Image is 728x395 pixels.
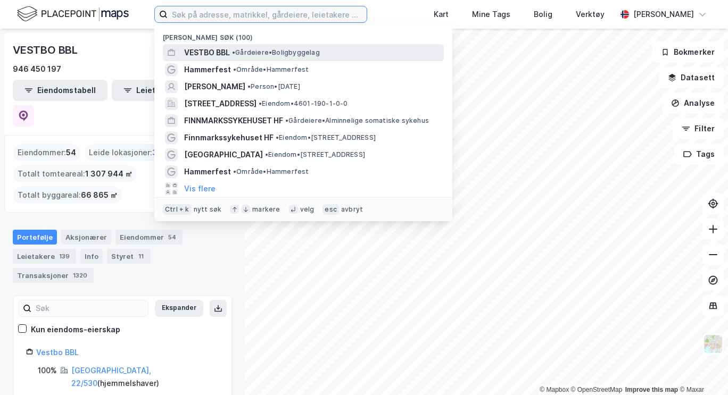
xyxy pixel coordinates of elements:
[576,8,605,21] div: Verktøy
[154,25,452,44] div: [PERSON_NAME] søk (100)
[300,205,315,214] div: velg
[247,82,251,90] span: •
[71,364,219,390] div: ( hjemmelshaver )
[534,8,552,21] div: Bolig
[61,230,111,245] div: Aksjonærer
[136,251,146,262] div: 11
[184,63,231,76] span: Hammerfest
[662,93,724,114] button: Analyse
[184,114,283,127] span: FINNMARKSSYKEHUSET HF
[112,80,206,101] button: Leietakertabell
[232,48,235,56] span: •
[85,144,162,161] div: Leide lokasjoner :
[13,230,57,245] div: Portefølje
[163,204,192,215] div: Ctrl + k
[652,41,724,63] button: Bokmerker
[71,270,89,281] div: 1320
[259,99,348,108] span: Eiendom • 4601-190-1-0-0
[184,97,257,110] span: [STREET_ADDRESS]
[285,116,288,124] span: •
[194,205,222,214] div: nytt søk
[184,165,231,178] span: Hammerfest
[31,300,148,316] input: Søk
[625,386,678,393] a: Improve this map
[233,65,309,74] span: Område • Hammerfest
[276,133,279,141] span: •
[17,5,129,23] img: logo.f888ab2527a4732fd821a326f86c7f29.svg
[184,131,274,144] span: Finnmarkssykehuset HF
[703,334,723,354] img: Z
[13,268,94,283] div: Transaksjoner
[38,364,57,377] div: 100%
[13,187,122,204] div: Totalt byggareal :
[259,99,262,107] span: •
[13,63,61,75] div: 946 450 197
[36,348,79,357] a: Vestbo BBL
[80,249,103,264] div: Info
[168,6,367,22] input: Søk på adresse, matrikkel, gårdeiere, leietakere eller personer
[233,167,309,176] span: Område • Hammerfest
[71,366,151,388] a: [GEOGRAPHIC_DATA], 22/530
[659,67,724,88] button: Datasett
[57,251,72,262] div: 139
[155,300,203,317] button: Ekspander
[285,116,429,125] span: Gårdeiere • Alminnelige somatiske sykehus
[184,46,230,59] span: VESTBO BBL
[107,249,151,264] div: Styret
[85,167,133,180] span: 1 307 944 ㎡
[233,167,236,175] span: •
[233,65,236,73] span: •
[674,144,724,165] button: Tags
[13,249,76,264] div: Leietakere
[13,80,107,101] button: Eiendomstabell
[633,8,694,21] div: [PERSON_NAME]
[247,82,300,91] span: Person • [DATE]
[232,48,320,57] span: Gårdeiere • Boligbyggelag
[115,230,183,245] div: Eiendommer
[252,205,280,214] div: markere
[265,150,365,159] span: Eiendom • [STREET_ADDRESS]
[13,144,80,161] div: Eiendommer :
[184,148,263,161] span: [GEOGRAPHIC_DATA]
[13,165,137,182] div: Totalt tomteareal :
[184,182,216,195] button: Vis flere
[341,205,363,214] div: avbryt
[675,344,728,395] iframe: Chat Widget
[152,146,158,159] span: 3
[184,80,245,93] span: [PERSON_NAME]
[540,386,569,393] a: Mapbox
[166,232,178,242] div: 54
[673,118,724,139] button: Filter
[66,146,76,159] span: 54
[675,344,728,395] div: Kontrollprogram for chat
[276,133,376,142] span: Eiendom • [STREET_ADDRESS]
[13,41,80,58] div: VESTBO BBL
[571,386,623,393] a: OpenStreetMap
[472,8,510,21] div: Mine Tags
[322,204,339,215] div: esc
[265,150,268,158] span: •
[81,189,118,201] span: 66 865 ㎡
[434,8,449,21] div: Kart
[31,323,120,336] div: Kun eiendoms-eierskap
